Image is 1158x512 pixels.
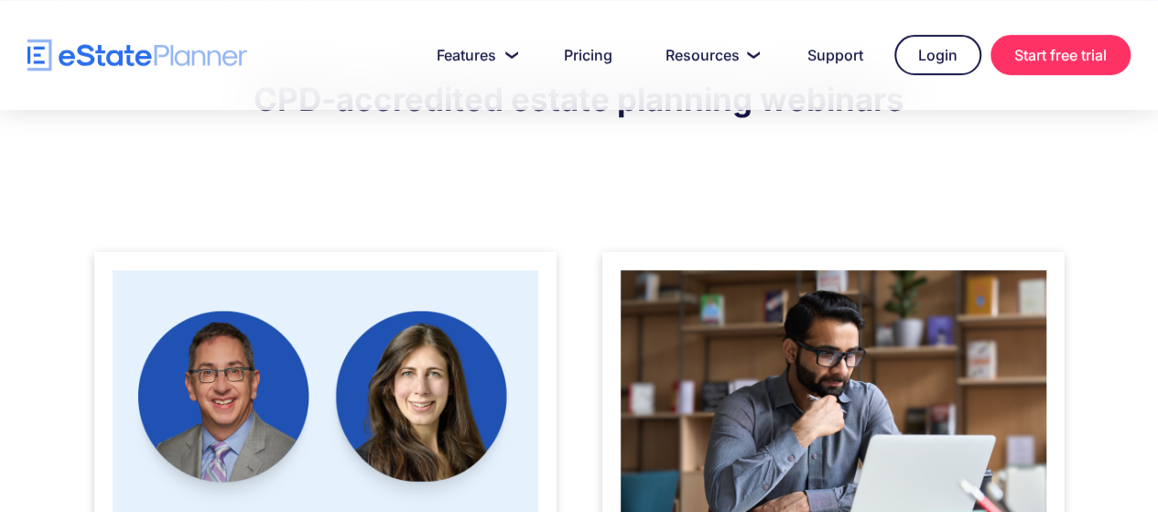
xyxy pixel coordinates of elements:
a: Features [415,37,533,73]
a: Start free trial [990,35,1131,75]
a: Login [894,35,981,75]
a: Support [785,37,885,73]
a: Resources [644,37,776,73]
a: Pricing [542,37,634,73]
a: home [27,39,247,71]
